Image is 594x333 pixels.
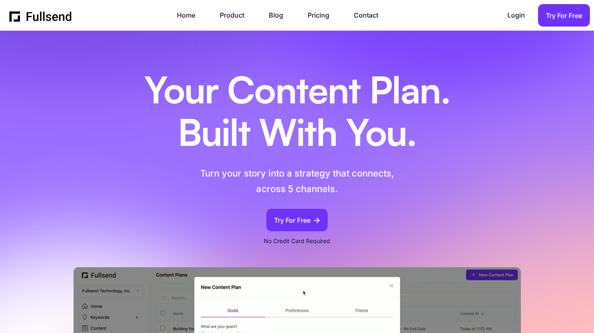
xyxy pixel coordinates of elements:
[274,215,310,226] div: Try For Free
[308,10,337,21] a: Pricing
[538,4,590,27] a: Try For Free
[220,10,252,21] a: Product
[269,10,291,21] a: Blog
[507,10,533,21] a: Login
[9,9,72,22] a: home
[266,209,328,231] a: Try For Free
[123,72,471,156] h1: Your Content Plan. Built With You.
[164,166,431,197] p: Turn your story into a strategy that connects, across 5 channels.
[546,10,582,21] div: Try For Free
[354,10,386,21] a: Contact
[177,10,203,21] a: Home
[264,236,330,246] p: No Credit Card Required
